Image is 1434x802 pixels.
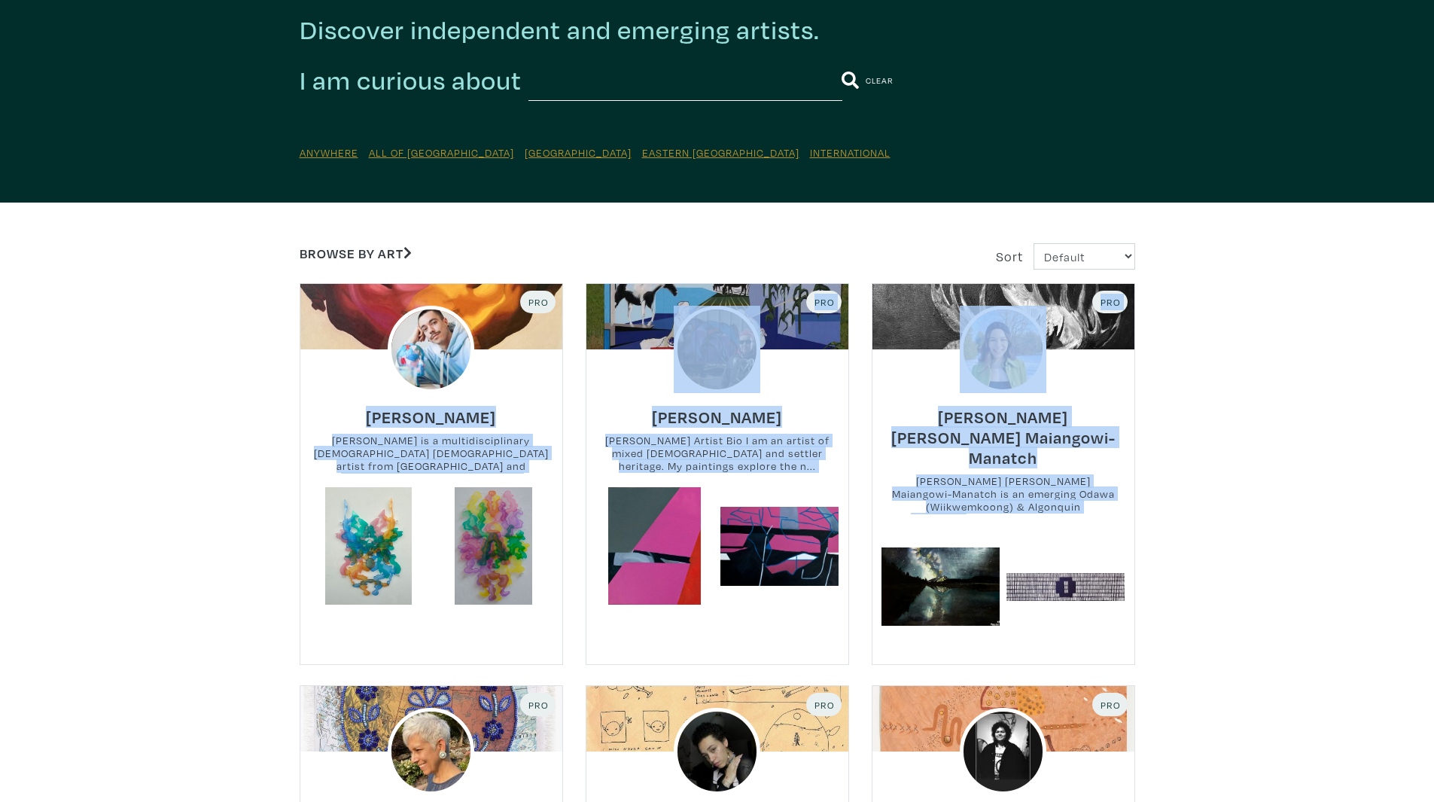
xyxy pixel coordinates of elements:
small: [PERSON_NAME] [PERSON_NAME] Maiangowi-Manatch is an emerging Odawa (Wiikwemkoong) & Algonquin (Mi... [872,474,1134,514]
img: phpThumb.php [960,306,1047,393]
span: Pro [1099,699,1121,711]
a: [PERSON_NAME] [PERSON_NAME] Maiangowi-Manatch [872,423,1134,441]
span: Pro [813,296,835,308]
h2: Discover independent and emerging artists. [300,14,1135,46]
span: Pro [527,699,549,711]
small: [PERSON_NAME] Artist Bio I am an artist of mixed [DEMOGRAPHIC_DATA] and settler heritage. My pain... [586,434,848,474]
a: All of [GEOGRAPHIC_DATA] [369,145,514,160]
img: phpThumb.php [674,306,761,393]
img: phpThumb.php [388,708,475,795]
img: phpThumb.php [388,306,475,393]
small: Clear [866,75,894,86]
h6: [PERSON_NAME] [366,407,496,427]
span: Pro [1099,296,1121,308]
a: Clear [866,72,894,89]
span: Pro [527,296,549,308]
span: Sort [996,248,1023,265]
img: phpThumb.php [960,708,1047,795]
small: [PERSON_NAME] is a multidisciplinary [DEMOGRAPHIC_DATA] [DEMOGRAPHIC_DATA] artist from [GEOGRAPHI... [300,434,562,474]
a: International [810,145,891,160]
a: [PERSON_NAME] [652,403,782,420]
span: Pro [813,699,835,711]
a: Eastern [GEOGRAPHIC_DATA] [642,145,799,160]
a: [PERSON_NAME] [366,403,496,420]
img: phpThumb.php [674,708,761,795]
h6: [PERSON_NAME] [PERSON_NAME] Maiangowi-Manatch [872,407,1134,468]
h2: I am curious about [300,64,522,97]
h6: [PERSON_NAME] [652,407,782,427]
a: Anywhere [300,145,358,160]
a: [GEOGRAPHIC_DATA] [525,145,632,160]
a: Browse by Art [300,245,412,262]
